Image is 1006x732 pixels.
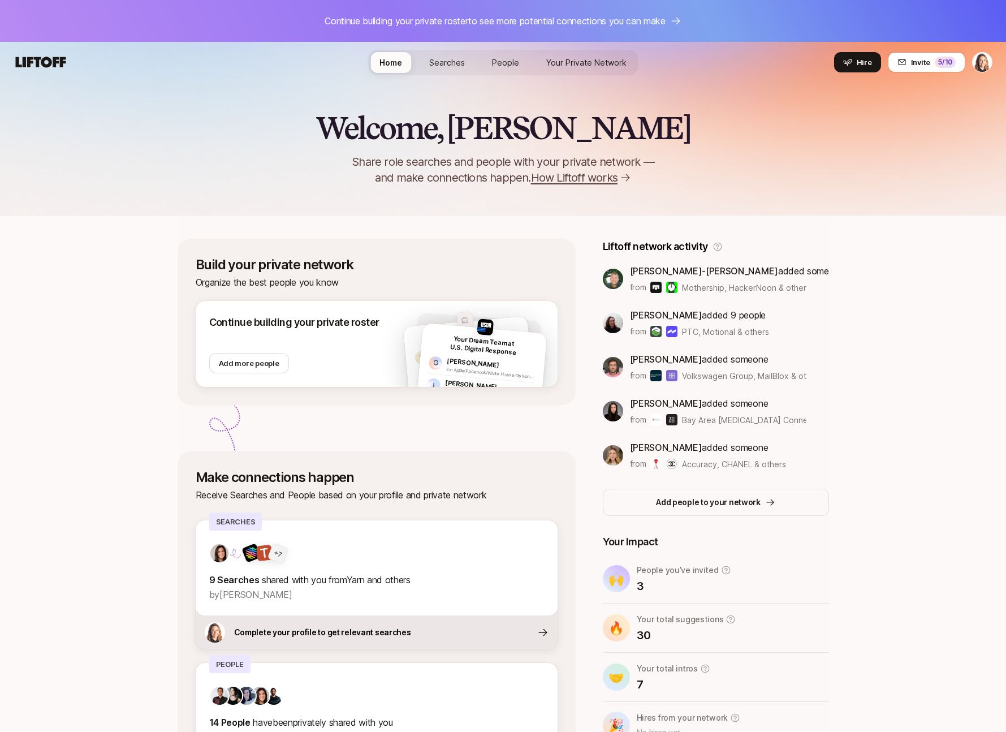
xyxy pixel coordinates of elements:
p: [PERSON_NAME] [444,378,533,396]
a: Searches [420,52,474,73]
button: Add people to your network [603,489,829,516]
img: empty-company-logo.svg [456,312,473,329]
p: 30 [637,627,736,643]
button: Sheila Thompson [972,52,992,72]
img: MailBlox [666,370,677,381]
p: added 9 people [630,308,770,322]
img: d34a34c5_3588_4a4e_a19e_07e127b6b7c7.jpg [603,269,623,289]
img: HackerNoon [666,282,677,293]
p: Continue building your private roster [209,315,379,330]
button: Add more people [209,353,289,373]
p: Complete your profile to get relevant searches [234,626,411,639]
span: Hire [857,57,872,68]
span: [PERSON_NAME] [630,398,702,409]
p: 7 [637,677,710,692]
span: Volkswagen Group, MailBlox & others [682,371,823,381]
img: ACg8ocIkDTL3-aTJPCC6zF-UTLIXBF4K0l6XE8Bv4u6zd-KODelM=s160-c [265,687,283,705]
p: Add people to your network [656,496,761,509]
a: How Liftoff works [531,170,631,186]
span: have been [253,717,292,728]
img: Trestle [256,544,273,561]
strong: 9 Searches [209,574,260,585]
p: Your total intros [637,662,698,675]
p: Organize the best people you know [196,275,558,290]
p: I [433,382,435,389]
p: People [209,655,251,673]
div: 5 /10 [935,57,956,68]
p: added someone [630,440,787,455]
img: Yarn [241,542,261,562]
img: Bay Area Cancer Connections [650,414,662,425]
div: + 7 [272,547,283,559]
img: 71d7b91d_d7cb_43b4_a7ea_a9b2f2cc6e03.jpg [210,544,228,562]
span: People [492,58,519,67]
img: Accuracy [650,458,662,470]
p: Make connections happen [196,470,558,485]
img: PTC [650,326,662,337]
span: shared with you from Yarn and others [262,574,411,585]
button: Invite5/10 [888,52,965,72]
p: 3 [637,578,731,594]
span: Invite [911,57,930,68]
span: Your Private Network [546,58,627,67]
img: 3c65519f_25a8_42a5_9ef9_6a50f168ee88.jpg [603,401,623,421]
img: f9fb6e99_f038_4030_a43b_0d724dd62938.jpg [603,445,623,466]
img: Mothership [650,282,662,293]
span: Bay Area [MEDICAL_DATA] Connections, IDEO & others [682,415,887,425]
img: CHANEL [666,458,677,470]
span: How Liftoff works [531,170,618,186]
p: added someone [630,352,807,367]
p: Continue building your private roster [325,14,665,28]
p: added someone [630,396,807,411]
img: ACg8ocKfD4J6FzG9_HAYQ9B8sLvPSEBLQEDmbHTY_vjoi9sRmV9s2RKt=s160-c [210,687,228,705]
p: from [630,457,646,471]
span: PTC, Motional & others [682,326,769,338]
p: [PERSON_NAME] [447,356,536,374]
span: Searches [429,58,465,67]
p: G [433,359,438,367]
p: Searches [209,513,262,531]
img: Motional [666,326,677,337]
p: R [419,354,424,361]
span: Home [379,58,402,67]
img: 82cbee3c_082a_4215_b31e_935981d7be97.jpg [477,318,494,335]
strong: 14 People [209,717,251,728]
img: 8d15328b_3fae_4a5f_866b_2d2798bf0573.jpg [603,313,623,333]
p: from [630,325,646,338]
p: Build your private network [196,257,558,273]
span: Accuracy, CHANEL & others [682,458,786,470]
div: 🔥 [603,614,630,641]
img: Volkswagen Group [650,370,662,381]
img: Sheila Thompson [973,53,992,72]
h2: Welcome, [PERSON_NAME] [316,111,690,145]
span: [PERSON_NAME]-[PERSON_NAME] [630,265,778,277]
p: from [630,281,646,294]
img: 5b4e8e9c_3b7b_4d72_a69f_7f4659b27c66.jpg [205,622,225,643]
p: Your total suggestions [637,613,724,626]
button: Hire [834,52,881,72]
span: [PERSON_NAME] [630,354,702,365]
span: Mothership, HackerNoon & others [682,283,810,292]
p: Your Impact [603,534,829,550]
p: People you’ve invited [637,563,719,577]
span: [PERSON_NAME] [630,309,702,321]
a: Home [370,52,411,73]
p: Liftoff network activity [603,239,708,255]
p: Share role searches and people with your private network — and make connections happen. [334,154,673,186]
p: added someone [630,264,829,278]
p: Receive Searches and People based on your profile and private network [196,488,558,502]
img: 539a6eb7_bc0e_4fa2_8ad9_ee091919e8d1.jpg [224,687,242,705]
p: from [630,369,646,382]
a: Your Private Network [537,52,636,73]
img: IDEO [666,414,677,425]
p: from [630,413,646,427]
p: Ex-Apple/Facebook/White House mission-driven software leader [446,366,534,381]
p: privately shared with you [209,715,544,730]
span: Your Dream Team at U.S. Digital Response [450,335,516,357]
img: 71d7b91d_d7cb_43b4_a7ea_a9b2f2cc6e03.jpg [251,687,269,705]
p: by [PERSON_NAME] [209,587,544,602]
div: 🤝 [603,664,630,691]
p: Hires from your network [637,711,728,725]
span: [PERSON_NAME] [630,442,702,453]
div: 🙌 [603,565,630,592]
